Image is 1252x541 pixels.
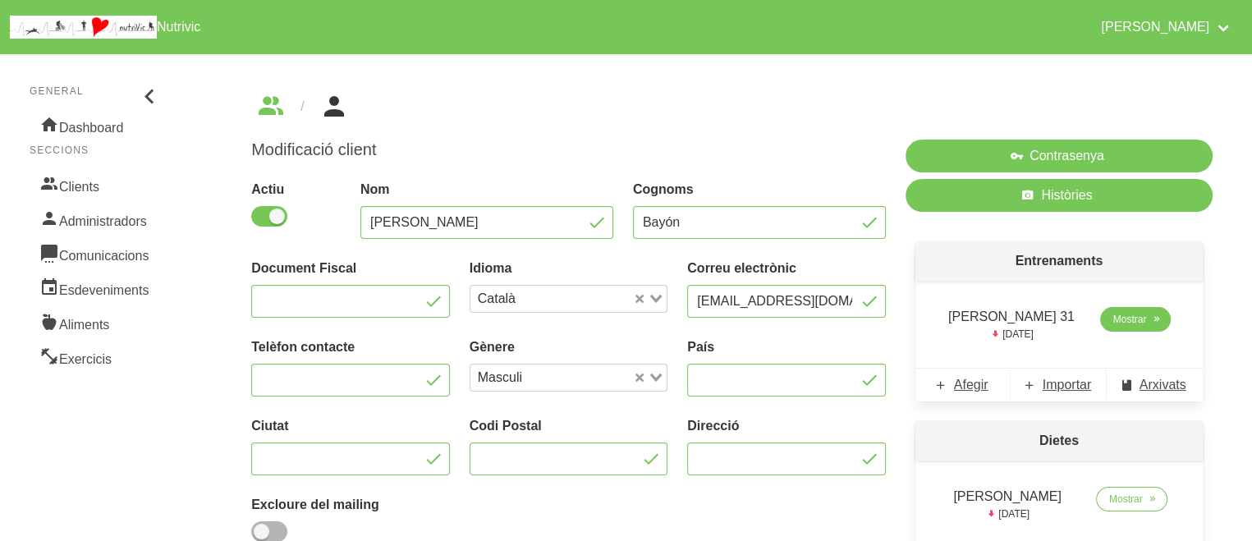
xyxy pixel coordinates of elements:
span: Històries [1041,186,1092,205]
label: País [687,337,886,357]
label: Telèfon contacte [251,337,450,357]
a: Exercicis [30,340,163,374]
p: Entrenaments [915,241,1203,281]
input: Search for option [528,368,631,387]
p: [DATE] [945,327,1078,342]
label: Document Fiscal [251,259,450,278]
h1: Modificació client [251,140,886,160]
span: Importar [1043,375,1092,395]
span: Mostrar [1113,312,1147,327]
button: Contrasenya [906,140,1213,172]
label: Cognoms [633,180,886,199]
a: Aliments [30,305,163,340]
a: Afegir [915,369,1011,401]
a: Dashboard [30,108,163,143]
p: General [30,84,163,99]
button: Clear Selected [635,293,644,305]
a: Arxivats [1107,369,1203,401]
td: [PERSON_NAME] 31 [935,300,1088,348]
a: Clients [30,167,163,202]
label: Ciutat [251,416,450,436]
span: Afegir [954,375,988,395]
p: [DATE] [945,507,1071,521]
label: Nom [360,180,613,199]
div: Search for option [470,285,668,313]
div: Search for option [470,364,668,392]
a: Importar [1011,369,1107,401]
a: Mostrar [1100,307,1172,332]
span: Mostrar [1109,492,1143,507]
p: Seccions [30,143,163,158]
label: Correu electrònic [687,259,886,278]
span: Contrasenya [1030,146,1104,166]
span: Català [474,289,520,309]
span: Masculi [474,368,526,387]
a: Administradors [30,202,163,236]
a: [PERSON_NAME] [1091,7,1242,48]
span: Arxivats [1140,375,1186,395]
label: Actiu [251,180,341,199]
a: Històries [906,179,1213,212]
button: Clear Selected [635,372,644,384]
td: [PERSON_NAME] [935,480,1080,528]
label: Excloure del mailing [251,495,450,515]
label: Direcció [687,416,886,436]
p: Dietes [915,421,1203,461]
a: Comunicacions [30,236,163,271]
input: Search for option [521,289,631,309]
a: Esdeveniments [30,271,163,305]
label: Gènere [470,337,668,357]
label: Idioma [470,259,668,278]
label: Codi Postal [470,416,668,436]
a: Mostrar [1096,487,1167,511]
nav: breadcrumbs [251,94,1213,120]
img: company_logo [10,16,157,39]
